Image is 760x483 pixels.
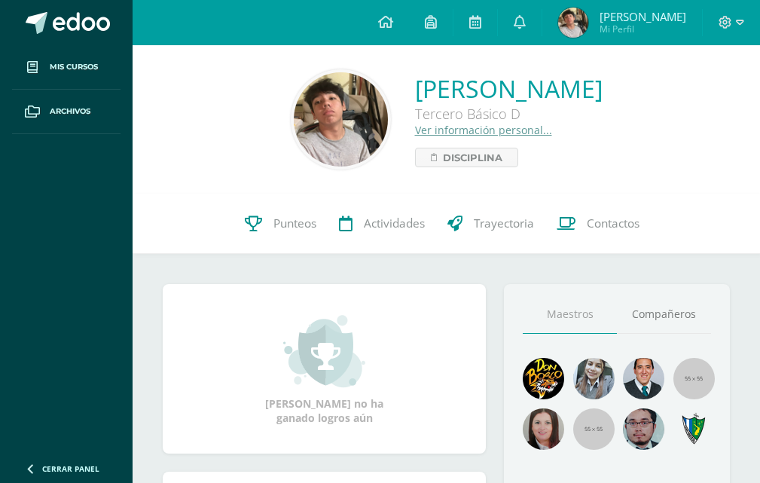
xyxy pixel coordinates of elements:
img: eec80b72a0218df6e1b0c014193c2b59.png [623,358,664,399]
a: Compañeros [617,295,711,334]
a: Punteos [233,194,328,254]
a: Mis cursos [12,45,121,90]
span: Contactos [587,216,639,231]
span: Punteos [273,216,316,231]
span: Cerrar panel [42,463,99,474]
div: [PERSON_NAME] no ha ganado logros aún [249,313,400,425]
img: b18e76802d8f94e05a38b94ff104bff3.png [294,72,388,167]
img: 55x55 [573,408,615,450]
span: Trayectoria [474,216,534,231]
span: Archivos [50,105,90,118]
a: Archivos [12,90,121,134]
img: d0e54f245e8330cebada5b5b95708334.png [623,408,664,450]
a: Actividades [328,194,436,254]
a: Ver información personal... [415,123,552,137]
img: 7cab5f6743d087d6deff47ee2e57ce0d.png [673,408,715,450]
span: Mis cursos [50,61,98,73]
a: Trayectoria [436,194,545,254]
img: achievement_small.png [283,313,365,389]
img: 45bd7986b8947ad7e5894cbc9b781108.png [573,358,615,399]
span: [PERSON_NAME] [600,9,686,24]
a: Contactos [545,194,651,254]
a: [PERSON_NAME] [415,72,603,105]
img: 92548f5915f3b868076b4bfab3862d30.png [558,8,588,38]
span: Disciplina [443,148,502,167]
a: Disciplina [415,148,518,167]
div: Tercero Básico D [415,105,603,123]
img: 67c3d6f6ad1c930a517675cdc903f95f.png [523,408,564,450]
span: Mi Perfil [600,23,686,35]
span: Actividades [364,216,425,231]
img: 55x55 [673,358,715,399]
a: Maestros [523,295,617,334]
img: 29fc2a48271e3f3676cb2cb292ff2552.png [523,358,564,399]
